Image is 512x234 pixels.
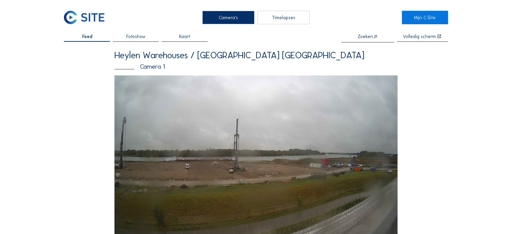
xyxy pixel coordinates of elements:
a: C-SITE Logo [64,11,110,24]
img: C-SITE Logo [64,11,104,24]
div: Camera 1 [114,64,398,70]
div: Heylen Warehouses / [GEOGRAPHIC_DATA] [GEOGRAPHIC_DATA] [114,51,398,60]
a: Mijn C-Site [402,11,448,24]
div: Volledig scherm [403,34,436,39]
span: Kaart [179,34,190,39]
div: Camera's [202,11,254,24]
span: Fotoshow [126,34,145,39]
span: Feed [82,34,92,39]
div: Timelapses [258,11,310,24]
